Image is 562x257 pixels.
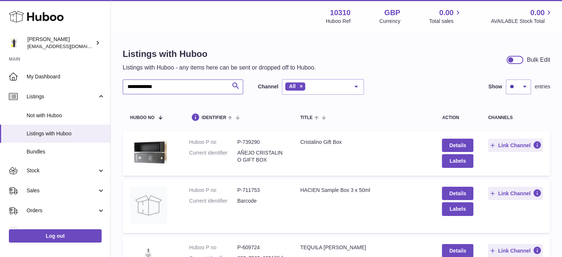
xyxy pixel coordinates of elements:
[27,187,97,194] span: Sales
[491,18,553,25] span: AVAILABLE Stock Total
[130,139,167,166] img: Cristalino Gift Box
[189,197,237,204] dt: Current identifier
[27,167,97,174] span: Stock
[27,227,105,234] span: Usage
[439,8,454,18] span: 0.00
[130,187,167,224] img: HACIEN Sample Box 3 x 50ml
[379,18,401,25] div: Currency
[442,187,473,200] a: Details
[202,115,226,120] span: identifier
[442,154,473,168] button: Labels
[9,229,102,243] a: Log out
[189,244,237,251] dt: Huboo P no
[27,148,105,155] span: Bundles
[237,244,285,251] dd: P-609724
[27,93,97,100] span: Listings
[27,112,105,119] span: Not with Huboo
[300,187,428,194] div: HACIEN Sample Box 3 x 50ml
[442,139,473,152] a: Details
[237,139,285,146] dd: P-739290
[189,187,237,194] dt: Huboo P no
[123,64,316,72] p: Listings with Huboo - any items here can be sent or dropped off to Huboo.
[330,8,351,18] strong: 10310
[498,142,531,149] span: Link Channel
[27,36,94,50] div: [PERSON_NAME]
[498,247,531,254] span: Link Channel
[27,207,97,214] span: Orders
[498,190,531,197] span: Link Channel
[442,202,473,216] button: Labels
[258,83,278,90] label: Channel
[488,83,502,90] label: Show
[442,115,473,120] div: action
[527,56,550,64] div: Bulk Edit
[326,18,351,25] div: Huboo Ref
[237,197,285,204] dd: Barcode
[384,8,400,18] strong: GBP
[130,115,154,120] span: Huboo no
[237,187,285,194] dd: P-711753
[300,115,313,120] span: title
[429,18,462,25] span: Total sales
[189,139,237,146] dt: Huboo P no
[27,43,109,49] span: [EMAIL_ADDRESS][DOMAIN_NAME]
[27,73,105,80] span: My Dashboard
[237,149,285,163] dd: AÑEJO CRISTALINO GIFT BOX
[429,8,462,25] a: 0.00 Total sales
[300,139,428,146] div: Cristalino Gift Box
[530,8,545,18] span: 0.00
[9,37,20,48] img: internalAdmin-10310@internal.huboo.com
[488,139,543,152] button: Link Channel
[488,115,543,120] div: channels
[491,8,553,25] a: 0.00 AVAILABLE Stock Total
[189,149,237,163] dt: Current identifier
[289,83,296,89] span: All
[535,83,550,90] span: entries
[488,187,543,200] button: Link Channel
[300,244,428,251] div: TEQUILA [PERSON_NAME]
[27,130,105,137] span: Listings with Huboo
[123,48,316,60] h1: Listings with Huboo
